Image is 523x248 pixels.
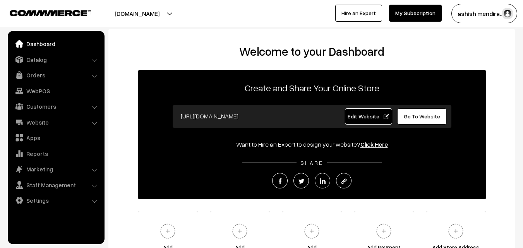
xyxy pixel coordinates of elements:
span: Go To Website [404,113,440,120]
img: plus.svg [445,221,466,242]
span: SHARE [297,159,327,166]
button: [DOMAIN_NAME] [87,4,187,23]
img: plus.svg [229,221,250,242]
a: Hire an Expert [335,5,382,22]
a: Settings [10,193,102,207]
p: Create and Share Your Online Store [138,81,486,95]
a: Click Here [360,140,388,148]
a: Website [10,115,102,129]
a: Edit Website [345,108,392,125]
button: ashish mendira… [451,4,517,23]
a: Marketing [10,162,102,176]
a: Reports [10,147,102,161]
a: WebPOS [10,84,102,98]
span: Edit Website [348,113,389,120]
img: COMMMERCE [10,10,91,16]
img: plus.svg [373,221,394,242]
img: plus.svg [301,221,322,242]
a: Apps [10,131,102,145]
a: Customers [10,99,102,113]
a: COMMMERCE [10,8,77,17]
img: user [502,8,513,19]
h2: Welcome to your Dashboard [116,44,508,58]
a: My Subscription [389,5,442,22]
a: Catalog [10,53,102,67]
a: Dashboard [10,37,102,51]
img: plus.svg [157,221,178,242]
a: Orders [10,68,102,82]
a: Go To Website [397,108,447,125]
a: Staff Management [10,178,102,192]
div: Want to Hire an Expert to design your website? [138,140,486,149]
